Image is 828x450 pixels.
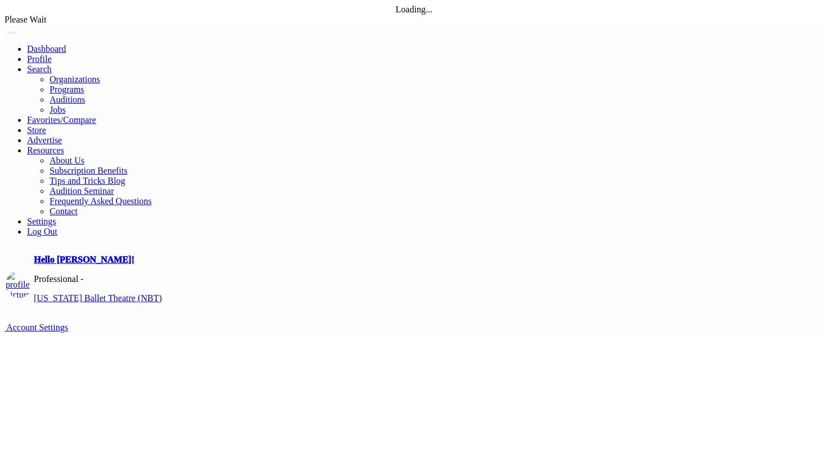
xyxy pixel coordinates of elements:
a: Store [27,125,46,135]
a: Resources [27,145,64,155]
a: Jobs [50,105,65,114]
a: Profile [27,54,52,64]
span: Professional [34,274,78,284]
a: Programs [50,85,84,94]
img: profile picture [6,271,33,300]
a: Subscription Benefits [50,166,127,175]
a: Contact [50,206,78,216]
a: Auditions [50,95,85,104]
a: Settings [27,217,56,226]
a: Account Settings [5,323,68,333]
button: Toggle navigation [7,32,16,34]
span: Account Settings [6,323,68,332]
a: Advertise [27,135,62,145]
ul: Resources [27,74,823,115]
a: Tips and Tricks Blog [50,176,125,186]
a: [US_STATE] Ballet Theatre (NBT) [34,293,162,303]
span: - [81,274,83,284]
a: Audition Seminar [50,186,114,196]
a: Search [27,64,52,74]
a: Favorites/Compare [27,115,96,125]
a: Hello [PERSON_NAME]! [34,255,134,264]
a: Dashboard [27,44,66,54]
ul: Resources [27,156,823,217]
a: Frequently Asked Questions [50,196,152,206]
div: Please Wait [5,15,823,25]
a: Organizations [50,74,100,84]
a: About Us [50,156,84,165]
span: Loading... [395,5,432,14]
a: Log Out [27,227,57,236]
